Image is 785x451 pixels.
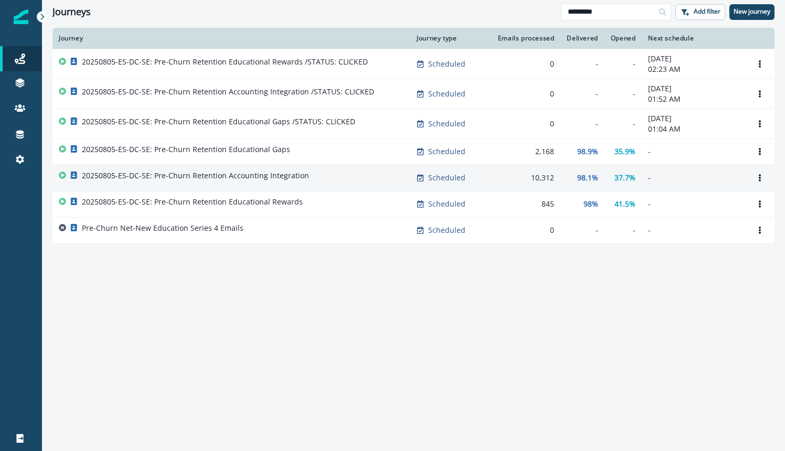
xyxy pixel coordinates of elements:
button: Options [751,56,768,72]
div: - [611,89,636,99]
p: New journey [734,8,770,15]
button: Options [751,144,768,159]
p: Scheduled [428,59,465,69]
div: 0 [494,89,554,99]
div: Emails processed [494,34,554,42]
p: Scheduled [428,199,465,209]
button: Options [751,196,768,212]
p: - [648,225,739,235]
p: 01:52 AM [648,94,739,104]
p: 98% [584,199,598,209]
div: - [611,225,636,235]
img: Inflection [14,9,28,24]
button: Options [751,86,768,102]
button: Add filter [675,4,725,20]
a: 20250805-ES-DC-SE: Pre-Churn Retention Educational GapsScheduled2,16898.9%35.9%-Options [52,138,775,165]
a: Pre-Churn Net-New Education Series 4 EmailsScheduled0---Options [52,217,775,243]
div: Journey type [417,34,482,42]
div: 10,312 [494,173,554,183]
p: Scheduled [428,119,465,129]
p: 20250805-ES-DC-SE: Pre-Churn Retention Accounting Integration /STATUS: CLICKED [82,87,374,97]
p: 20250805-ES-DC-SE: Pre-Churn Retention Accounting Integration [82,170,309,181]
p: Scheduled [428,225,465,235]
a: 20250805-ES-DC-SE: Pre-Churn Retention Educational Rewards /STATUS: CLICKEDScheduled0--[DATE]02:2... [52,49,775,79]
button: New journey [729,4,775,20]
a: 20250805-ES-DC-SE: Pre-Churn Retention Educational RewardsScheduled84598%41.5%-Options [52,191,775,217]
div: - [611,59,636,69]
div: - [567,119,598,129]
p: Scheduled [428,173,465,183]
p: 02:23 AM [648,64,739,74]
div: Delivered [567,34,598,42]
p: 01:04 AM [648,124,739,134]
p: - [648,173,739,183]
div: 0 [494,225,554,235]
div: - [611,119,636,129]
p: Pre-Churn Net-New Education Series 4 Emails [82,223,243,233]
a: 20250805-ES-DC-SE: Pre-Churn Retention Accounting Integration /STATUS: CLICKEDScheduled0--[DATE]0... [52,79,775,109]
div: 0 [494,119,554,129]
div: - [567,225,598,235]
a: 20250805-ES-DC-SE: Pre-Churn Retention Accounting IntegrationScheduled10,31298.1%37.7%-Options [52,165,775,191]
p: 20250805-ES-DC-SE: Pre-Churn Retention Educational Rewards /STATUS: CLICKED [82,57,368,67]
h1: Journeys [52,6,91,18]
div: Journey [59,34,404,42]
p: [DATE] [648,113,739,124]
p: [DATE] [648,53,739,64]
p: - [648,199,739,209]
div: 0 [494,59,554,69]
div: Next schedule [648,34,739,42]
p: Scheduled [428,146,465,157]
div: Opened [611,34,636,42]
p: 20250805-ES-DC-SE: Pre-Churn Retention Educational Gaps /STATUS: CLICKED [82,116,355,127]
p: 98.1% [577,173,598,183]
p: - [648,146,739,157]
p: 20250805-ES-DC-SE: Pre-Churn Retention Educational Rewards [82,197,303,207]
div: 845 [494,199,554,209]
button: Options [751,222,768,238]
a: 20250805-ES-DC-SE: Pre-Churn Retention Educational Gaps /STATUS: CLICKEDScheduled0--[DATE]01:04 A... [52,109,775,138]
p: 41.5% [614,199,635,209]
button: Options [751,116,768,132]
p: 37.7% [614,173,635,183]
p: [DATE] [648,83,739,94]
div: - [567,59,598,69]
p: 20250805-ES-DC-SE: Pre-Churn Retention Educational Gaps [82,144,290,155]
p: Scheduled [428,89,465,99]
div: - [567,89,598,99]
div: 2,168 [494,146,554,157]
p: 98.9% [577,146,598,157]
p: Add filter [694,8,720,15]
p: 35.9% [614,146,635,157]
button: Options [751,170,768,186]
